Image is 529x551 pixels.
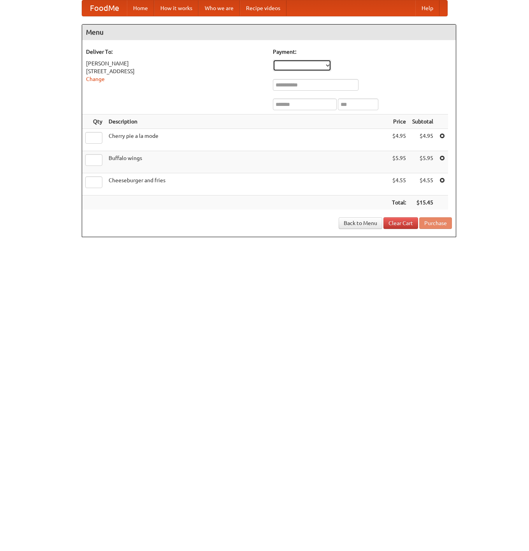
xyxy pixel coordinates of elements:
[389,114,409,129] th: Price
[409,129,436,151] td: $4.95
[127,0,154,16] a: Home
[409,151,436,173] td: $5.95
[105,173,389,195] td: Cheeseburger and fries
[409,173,436,195] td: $4.55
[409,195,436,210] th: $15.45
[105,114,389,129] th: Description
[273,48,452,56] h5: Payment:
[105,151,389,173] td: Buffalo wings
[389,129,409,151] td: $4.95
[383,217,418,229] a: Clear Cart
[389,173,409,195] td: $4.55
[86,67,265,75] div: [STREET_ADDRESS]
[86,60,265,67] div: [PERSON_NAME]
[82,114,105,129] th: Qty
[105,129,389,151] td: Cherry pie a la mode
[339,217,382,229] a: Back to Menu
[389,195,409,210] th: Total:
[199,0,240,16] a: Who we are
[86,76,105,82] a: Change
[82,25,456,40] h4: Menu
[419,217,452,229] button: Purchase
[82,0,127,16] a: FoodMe
[240,0,286,16] a: Recipe videos
[389,151,409,173] td: $5.95
[415,0,439,16] a: Help
[154,0,199,16] a: How it works
[409,114,436,129] th: Subtotal
[86,48,265,56] h5: Deliver To:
